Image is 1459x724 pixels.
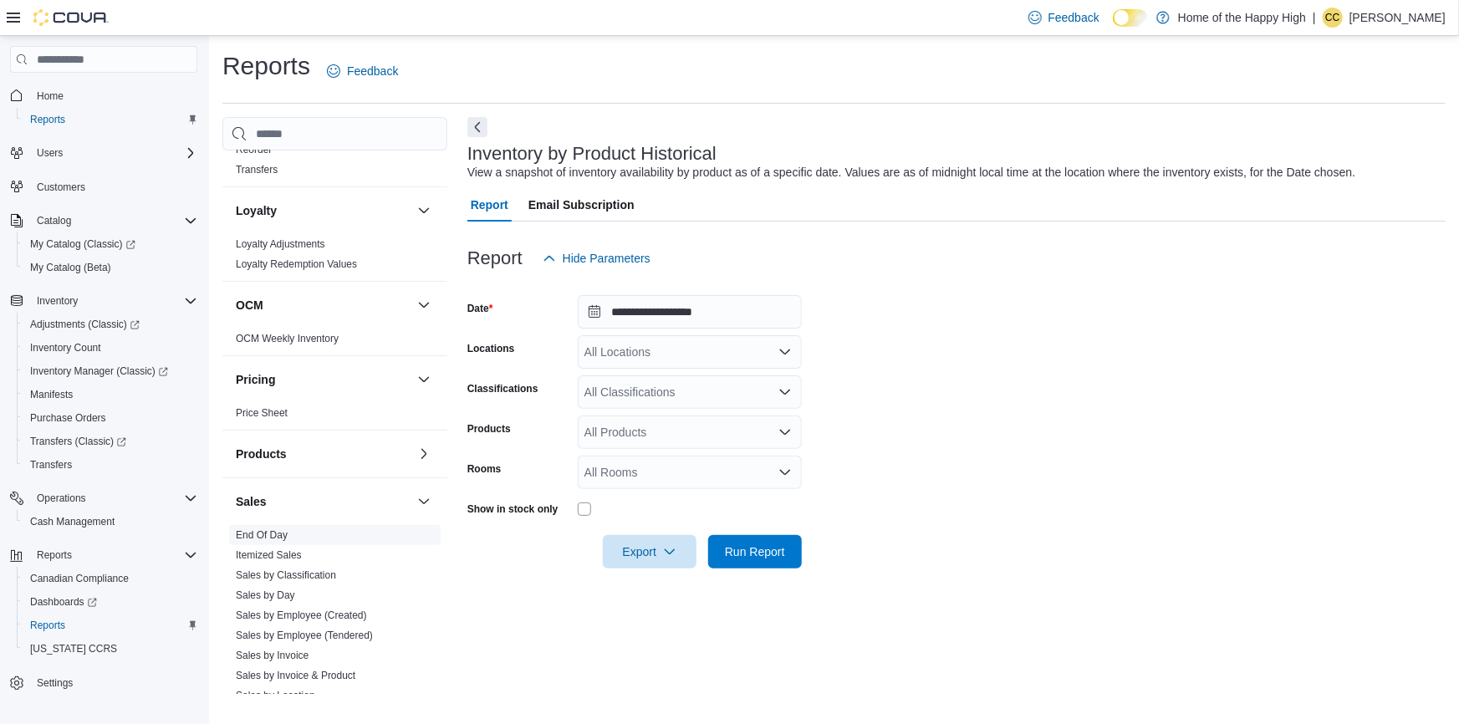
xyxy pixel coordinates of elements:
a: Inventory Count [23,338,108,358]
h1: Reports [222,49,310,83]
a: Loyalty Adjustments [236,238,325,250]
span: My Catalog (Beta) [23,257,197,278]
span: Inventory Count [23,338,197,358]
span: Hide Parameters [563,250,650,267]
span: Cash Management [23,512,197,532]
span: Sales by Employee (Tendered) [236,629,373,642]
span: Feedback [347,63,398,79]
button: Open list of options [778,426,792,439]
span: [US_STATE] CCRS [30,642,117,655]
img: Cova [33,9,109,26]
span: Sales by Employee (Created) [236,609,367,622]
h3: Products [236,446,287,462]
span: Dark Mode [1113,27,1114,28]
nav: Complex example [10,76,197,721]
button: Loyalty [414,201,434,221]
a: Cash Management [23,512,121,532]
span: Report [471,188,508,222]
button: Next [467,117,487,137]
button: Reports [17,614,204,637]
span: Operations [30,488,197,508]
a: Sales by Employee (Created) [236,609,367,621]
span: Users [30,143,197,163]
a: OCM Weekly Inventory [236,333,339,344]
a: Adjustments (Classic) [17,313,204,336]
a: Sales by Classification [236,569,336,581]
a: Sales by Employee (Tendered) [236,630,373,641]
input: Press the down key to open a popover containing a calendar. [578,295,802,329]
p: | [1313,8,1316,28]
span: Sales by Classification [236,568,336,582]
h3: Pricing [236,371,275,388]
button: Run Report [708,535,802,568]
a: My Catalog (Classic) [17,232,204,256]
span: Inventory [37,294,78,308]
span: Inventory [30,291,197,311]
div: Loyalty [222,234,447,281]
a: Manifests [23,385,79,405]
button: Loyalty [236,202,411,219]
span: Inventory Manager (Classic) [30,365,168,378]
label: Show in stock only [467,502,559,516]
a: Customers [30,177,92,197]
button: Home [3,83,204,107]
label: Classifications [467,382,538,395]
button: Sales [236,493,411,510]
button: Customers [3,175,204,199]
p: [PERSON_NAME] [1349,8,1446,28]
span: Inventory Count [30,341,101,354]
span: CC [1325,8,1339,28]
span: Sales by Invoice [236,649,309,662]
span: Users [37,146,63,160]
span: Home [30,84,197,105]
div: View a snapshot of inventory availability by product as of a specific date. Values are as of midn... [467,164,1356,181]
span: Transfers [236,163,278,176]
span: Adjustments (Classic) [23,314,197,334]
span: Purchase Orders [30,411,106,425]
a: Inventory Manager (Classic) [23,361,175,381]
a: Purchase Orders [23,408,113,428]
a: Transfers (Classic) [23,431,133,451]
button: Purchase Orders [17,406,204,430]
button: Operations [3,487,204,510]
span: My Catalog (Beta) [30,261,111,274]
span: Transfers [30,458,72,472]
span: Canadian Compliance [23,568,197,589]
span: Settings [30,672,197,693]
button: Open list of options [778,345,792,359]
span: Reports [23,615,197,635]
span: Reports [37,548,72,562]
button: Hide Parameters [536,242,657,275]
span: Loyalty Adjustments [236,237,325,251]
label: Locations [467,342,515,355]
button: OCM [414,295,434,315]
button: OCM [236,297,411,314]
h3: Report [467,248,523,268]
span: Loyalty Redemption Values [236,257,357,271]
span: Sales by Location [236,689,315,702]
span: Reports [30,619,65,632]
button: Open list of options [778,466,792,479]
a: Sales by Day [236,589,295,601]
span: My Catalog (Classic) [23,234,197,254]
button: Products [414,444,434,464]
span: Manifests [30,388,73,401]
a: Reports [23,615,72,635]
span: Reports [30,113,65,126]
span: My Catalog (Classic) [30,237,135,251]
h3: OCM [236,297,263,314]
a: Dashboards [23,592,104,612]
span: Itemized Sales [236,548,302,562]
button: Users [30,143,69,163]
span: Catalog [37,214,71,227]
span: Sales by Day [236,589,295,602]
span: Transfers (Classic) [23,431,197,451]
button: Canadian Compliance [17,567,204,590]
label: Products [467,422,511,436]
a: My Catalog (Beta) [23,257,118,278]
button: Settings [3,670,204,695]
span: Email Subscription [528,188,635,222]
span: End Of Day [236,528,288,542]
div: Pricing [222,403,447,430]
p: Home of the Happy High [1178,8,1306,28]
